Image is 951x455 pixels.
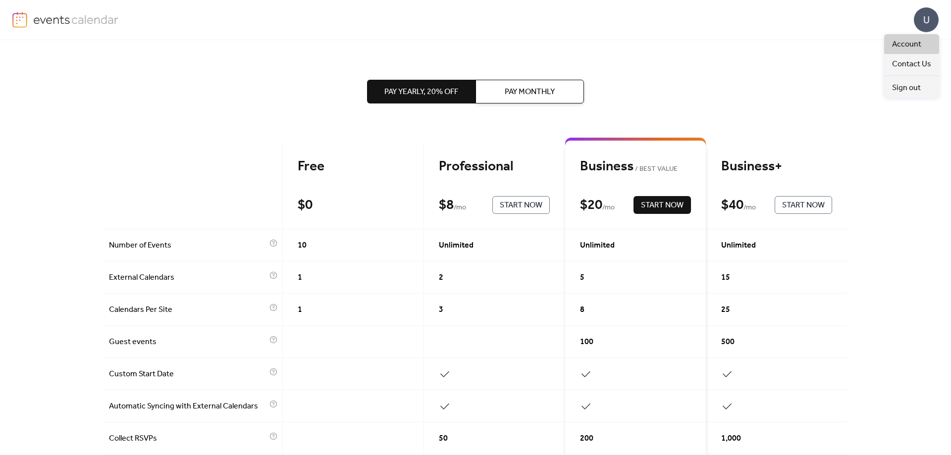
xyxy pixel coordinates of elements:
div: Free [298,158,409,175]
span: Unlimited [439,240,474,252]
span: External Calendars [109,272,267,284]
span: Automatic Syncing with External Calendars [109,401,267,412]
span: Start Now [782,200,825,211]
span: Pay Yearly, 20% off [384,86,458,98]
div: $ 20 [580,197,602,214]
span: Account [892,39,921,51]
span: Guest events [109,336,267,348]
button: Pay Monthly [475,80,584,103]
button: Start Now [775,196,832,214]
div: U [914,7,939,32]
span: Custom Start Date [109,368,267,380]
img: logo-type [33,12,119,27]
div: $ 8 [439,197,454,214]
button: Start Now [492,196,550,214]
span: / mo [602,202,615,214]
span: Start Now [500,200,542,211]
a: Contact Us [884,54,939,74]
span: 500 [721,336,735,348]
span: Sign out [892,82,921,94]
span: Calendars Per Site [109,304,267,316]
button: Pay Yearly, 20% off [367,80,475,103]
span: Collect RSVPs [109,433,267,445]
div: $ 0 [298,197,313,214]
span: 1 [298,272,302,284]
span: 2 [439,272,443,284]
span: 200 [580,433,593,445]
span: Unlimited [721,240,756,252]
span: BEST VALUE [634,163,678,175]
span: 50 [439,433,448,445]
img: logo [12,12,27,28]
span: / mo [454,202,466,214]
span: 5 [580,272,584,284]
span: 1 [298,304,302,316]
div: Business+ [721,158,832,175]
span: 3 [439,304,443,316]
span: 100 [580,336,593,348]
span: Unlimited [580,240,615,252]
span: 10 [298,240,307,252]
span: Number of Events [109,240,267,252]
button: Start Now [634,196,691,214]
span: / mo [743,202,756,214]
span: 15 [721,272,730,284]
span: Start Now [641,200,684,211]
span: 1,000 [721,433,741,445]
span: 25 [721,304,730,316]
div: Business [580,158,691,175]
span: Contact Us [892,58,931,70]
span: 8 [580,304,584,316]
a: Account [884,34,939,54]
div: Professional [439,158,550,175]
div: $ 40 [721,197,743,214]
span: Pay Monthly [505,86,555,98]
